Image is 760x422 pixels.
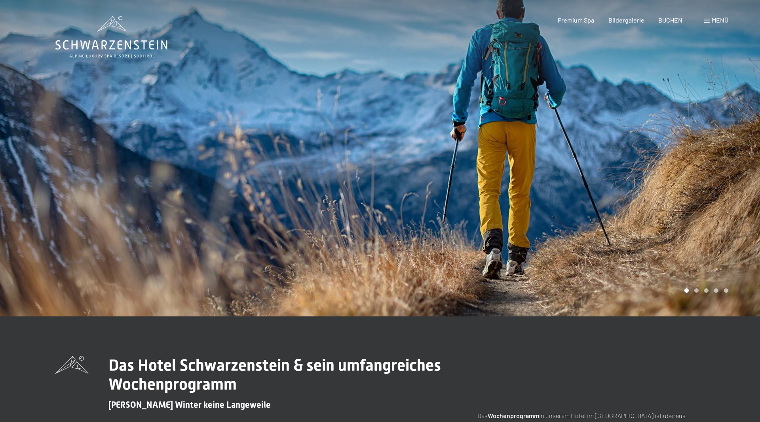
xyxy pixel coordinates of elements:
div: Carousel Page 5 [724,288,728,293]
a: Premium Spa [558,16,594,24]
a: BUCHEN [658,16,682,24]
div: Carousel Page 2 [694,288,699,293]
div: Carousel Page 3 [704,288,709,293]
div: Carousel Pagination [682,288,728,293]
a: Bildergalerie [608,16,644,24]
span: Das Hotel Schwarzenstein & sein umfangreiches Wochenprogramm [108,356,441,394]
strong: Wochenprogramm [488,412,539,419]
span: [PERSON_NAME] Winter keine Langeweile [108,400,271,410]
div: Carousel Page 4 [714,288,718,293]
span: Menü [712,16,728,24]
div: Carousel Page 1 (Current Slide) [684,288,689,293]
